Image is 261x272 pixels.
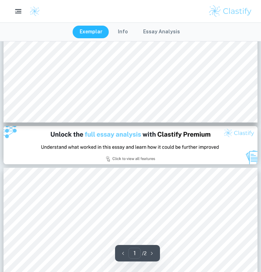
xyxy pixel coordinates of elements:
a: Clastify logo [25,6,40,16]
img: Clastify logo [208,4,253,18]
p: / 2 [142,250,147,257]
button: Info [111,26,135,38]
img: Ad [4,126,257,164]
button: Exemplar [73,26,109,38]
img: Clastify logo [29,6,40,16]
button: Essay Analysis [136,26,187,38]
